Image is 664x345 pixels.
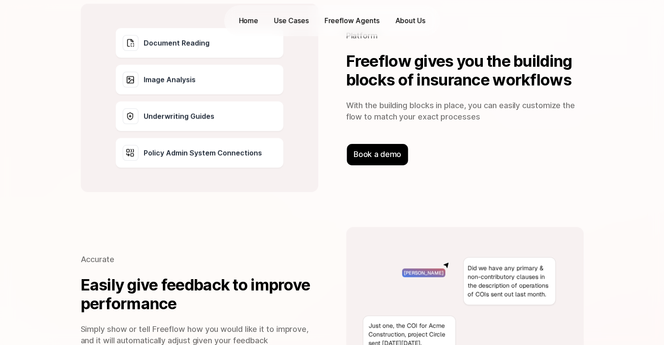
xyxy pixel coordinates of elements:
[144,38,210,48] p: Document Reading
[404,269,444,276] p: [PERSON_NAME]
[468,263,551,298] p: Did we have any primary & non-contributory clauses in the description of operations of COIs sent ...
[391,14,430,27] a: About Us
[395,16,425,26] p: About Us
[144,74,196,85] p: Image Analysis
[354,149,401,161] p: Book a demo
[346,100,584,123] p: With the building blocks in place, you can easily customize the flow to match your exact processes
[239,16,258,26] p: Home
[347,144,408,165] div: Book a demo
[346,30,584,41] p: Platform
[270,14,313,27] button: Use Cases
[320,14,384,27] a: Freeflow Agents
[346,52,584,89] h2: Freeflow gives you the building blocks of insurance workflows
[144,111,214,121] p: Underwriting Guides
[81,275,318,313] h2: Easily give feedback to improve performance
[324,16,379,26] p: Freeflow Agents
[144,147,262,158] p: Policy Admin System Connections
[274,16,309,26] p: Use Cases
[81,253,318,265] p: Accurate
